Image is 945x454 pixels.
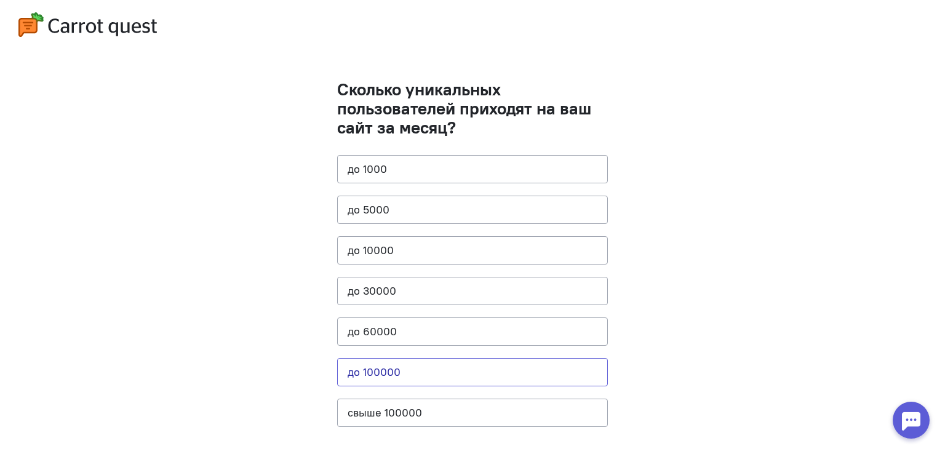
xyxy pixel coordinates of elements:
[337,317,608,346] button: до 60000
[337,277,608,305] button: до 30000
[337,399,608,427] button: свыше 100000
[18,12,157,37] img: logo
[337,80,608,137] h1: Сколько уникальных пользователей приходят на ваш сайт за месяц?
[337,196,608,224] button: до 5000
[337,358,608,386] button: до 100000
[337,236,608,265] button: до 10000
[337,155,608,183] button: до 1000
